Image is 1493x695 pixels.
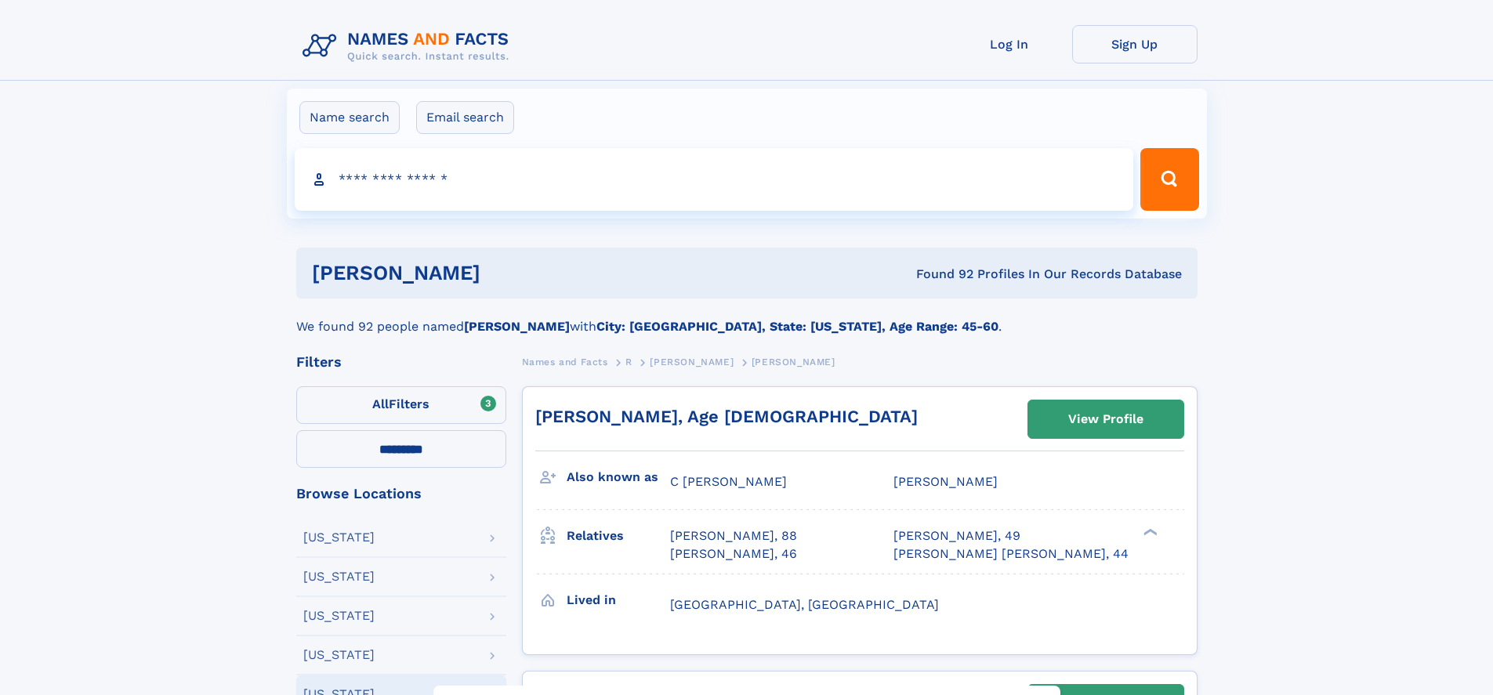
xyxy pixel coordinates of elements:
[1028,400,1183,438] a: View Profile
[893,545,1129,563] a: [PERSON_NAME] [PERSON_NAME], 44
[1072,25,1198,63] a: Sign Up
[596,319,998,334] b: City: [GEOGRAPHIC_DATA], State: [US_STATE], Age Range: 45-60
[670,545,797,563] a: [PERSON_NAME], 46
[567,587,670,614] h3: Lived in
[312,263,698,283] h1: [PERSON_NAME]
[299,101,400,134] label: Name search
[303,610,375,622] div: [US_STATE]
[303,570,375,583] div: [US_STATE]
[567,464,670,490] h3: Also known as
[372,396,389,411] span: All
[1140,527,1158,538] div: ❯
[296,25,522,67] img: Logo Names and Facts
[303,531,375,544] div: [US_STATE]
[522,352,608,371] a: Names and Facts
[650,357,734,367] span: [PERSON_NAME]
[625,352,632,371] a: R
[295,148,1134,211] input: search input
[296,487,506,501] div: Browse Locations
[296,386,506,424] label: Filters
[296,355,506,369] div: Filters
[947,25,1072,63] a: Log In
[698,266,1182,283] div: Found 92 Profiles In Our Records Database
[1068,401,1143,437] div: View Profile
[416,101,514,134] label: Email search
[296,299,1198,336] div: We found 92 people named with .
[464,319,570,334] b: [PERSON_NAME]
[535,407,918,426] a: [PERSON_NAME], Age [DEMOGRAPHIC_DATA]
[650,352,734,371] a: [PERSON_NAME]
[567,523,670,549] h3: Relatives
[625,357,632,367] span: R
[1140,148,1198,211] button: Search Button
[670,597,939,612] span: [GEOGRAPHIC_DATA], [GEOGRAPHIC_DATA]
[752,357,835,367] span: [PERSON_NAME]
[893,527,1020,545] a: [PERSON_NAME], 49
[893,474,998,489] span: [PERSON_NAME]
[670,527,797,545] a: [PERSON_NAME], 88
[670,474,787,489] span: C [PERSON_NAME]
[303,649,375,661] div: [US_STATE]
